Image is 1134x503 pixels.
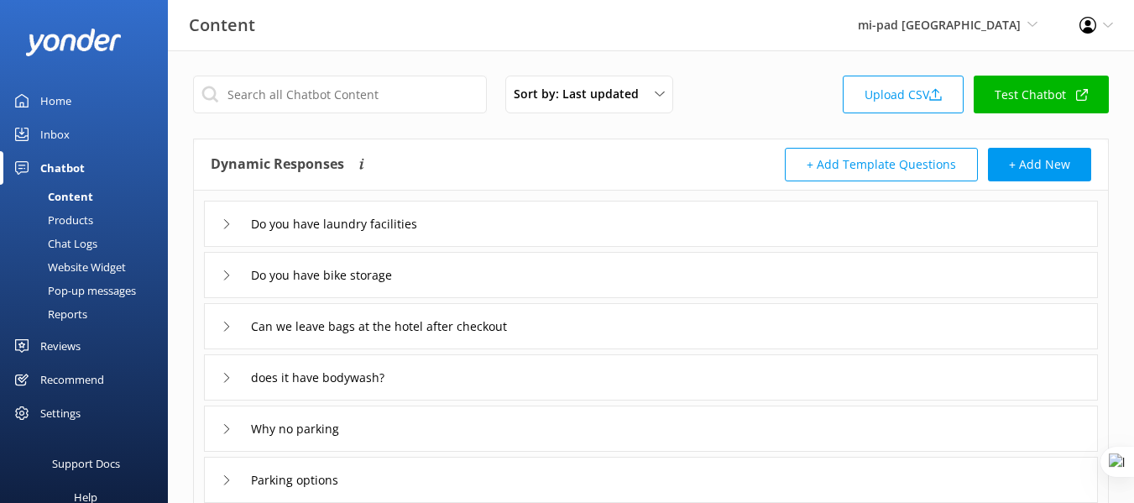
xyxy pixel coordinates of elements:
a: Products [10,208,168,232]
div: Support Docs [52,447,120,480]
button: + Add Template Questions [785,148,978,181]
span: mi-pad [GEOGRAPHIC_DATA] [858,17,1021,33]
a: Chat Logs [10,232,168,255]
input: Search all Chatbot Content [193,76,487,113]
a: Website Widget [10,255,168,279]
a: Content [10,185,168,208]
div: Home [40,84,71,118]
a: Pop-up messages [10,279,168,302]
div: Recommend [40,363,104,396]
button: + Add New [988,148,1091,181]
span: Sort by: Last updated [514,85,649,103]
a: Test Chatbot [974,76,1109,113]
div: Reviews [40,329,81,363]
h3: Content [189,12,255,39]
div: Settings [40,396,81,430]
h4: Dynamic Responses [211,148,344,181]
div: Chat Logs [10,232,97,255]
a: Upload CSV [843,76,964,113]
div: Products [10,208,93,232]
div: Website Widget [10,255,126,279]
div: Inbox [40,118,70,151]
div: Content [10,185,93,208]
div: Pop-up messages [10,279,136,302]
div: Chatbot [40,151,85,185]
div: Reports [10,302,87,326]
img: yonder-white-logo.png [25,29,122,56]
a: Reports [10,302,168,326]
